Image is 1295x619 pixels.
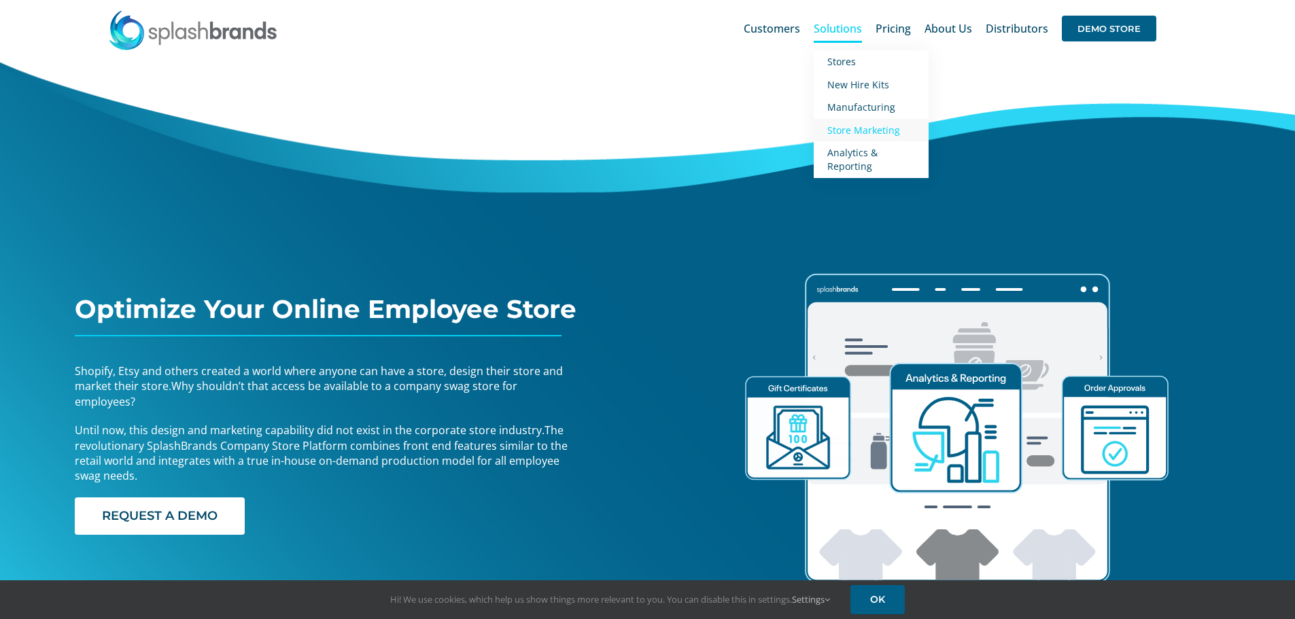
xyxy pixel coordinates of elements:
[814,73,929,96] a: New Hire Kits
[1062,16,1156,41] span: DEMO STORE
[792,593,830,605] a: Settings
[75,423,545,438] span: Until now, this design and marketing capability did not exist in the corporate store industry.
[814,141,929,177] a: Analytics & Reporting
[108,10,278,50] img: SplashBrands.com Logo
[827,101,895,113] span: Manufacturing
[75,423,568,483] span: The revolutionary SplashBrands Company Store Platform combines front end features similar to the ...
[827,124,900,137] span: Store Marketing
[827,146,878,173] span: Analytics & Reporting
[744,7,800,50] a: Customers
[75,294,576,324] span: Optimize Your Online Employee Store
[814,50,929,73] a: Stores
[827,55,856,68] span: Stores
[814,119,929,142] a: Store Marketing
[925,23,972,34] span: About Us
[986,23,1048,34] span: Distributors
[75,497,245,535] a: REQUEST A DEMO
[102,509,218,523] span: REQUEST A DEMO
[744,7,1156,50] nav: Main Menu
[1062,7,1156,50] a: DEMO STORE
[390,593,830,605] span: Hi! We use cookies, which help us show things more relevant to you. You can disable this in setti...
[876,7,911,50] a: Pricing
[876,23,911,34] span: Pricing
[75,364,563,393] span: Shopify, Etsy and others created a world where anyone can have a store, design their store and ma...
[814,96,929,119] a: Manufacturing
[814,23,862,34] span: Solutions
[827,78,889,91] span: New Hire Kits
[744,23,800,34] span: Customers
[75,378,517,408] span: Why shouldn’t that access be available to a company swag store for employees?
[986,7,1048,50] a: Distributors
[850,585,905,614] a: OK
